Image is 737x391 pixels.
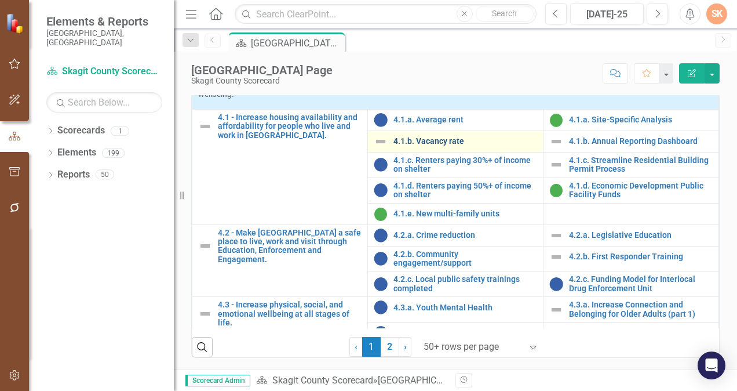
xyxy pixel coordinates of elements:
a: 4.1.c. Streamline Residential Building Permit Process [569,156,713,174]
div: 199 [102,148,125,158]
a: 4.2.b. First Responder Training [569,252,713,261]
a: 4.2.c. Funding Model for Interlocal Drug Enforcement Unit [569,275,713,293]
button: SK [706,3,727,24]
a: Skagit County Scorecard [272,375,373,386]
td: Double-Click to Edit Right Click for Context Menu [543,246,719,271]
img: No Information [374,183,388,197]
a: 4.1 - Increase housing availability and affordability for people who live and work in [GEOGRAPHIC... [218,113,362,140]
a: 4.2 - Make [GEOGRAPHIC_DATA] a safe place to live, work and visit through Education, Enforcement ... [218,229,362,265]
a: 4.1.a. Site-Specific Analysis [569,115,713,124]
img: No Information [374,158,388,172]
td: Double-Click to Edit Right Click for Context Menu [368,323,543,344]
img: No Information [374,113,388,127]
img: No Information [549,277,563,291]
a: Skagit County Scorecard [46,65,162,78]
td: Double-Click to Edit Right Click for Context Menu [543,110,719,131]
td: Double-Click to Edit Right Click for Context Menu [543,131,719,153]
img: ClearPoint Strategy [6,13,26,33]
img: Not Defined [198,239,212,253]
td: Double-Click to Edit Right Click for Context Menu [368,178,543,203]
img: On Target [549,183,563,197]
td: Double-Click to Edit Right Click for Context Menu [368,153,543,178]
img: No Information [374,229,388,242]
div: Open Intercom Messenger [698,352,725,379]
button: [DATE]-25 [570,3,644,24]
a: 4.2.c. Local public safety trainings completed [393,275,537,293]
span: Elements & Reports [46,15,162,28]
div: [GEOGRAPHIC_DATA] Page [191,64,333,77]
img: No Information [374,252,388,266]
a: 4.1.c. Renters paying 30%+ of income on shelter [393,156,537,174]
img: Not Defined [198,307,212,321]
a: 4.3.a. Youth Mental Health [393,303,537,312]
img: Not Defined [549,135,563,149]
a: 4.1.d. Economic Development Public Facility Funds [569,182,713,200]
td: Double-Click to Edit Right Click for Context Menu [543,178,719,203]
td: Double-Click to Edit Right Click for Context Menu [543,297,719,323]
a: 4.3.a. Increase Connection and Belonging for Older Adults (part 1) [569,301,713,318]
span: › [404,341,407,352]
input: Search Below... [46,92,162,113]
td: Double-Click to Edit Right Click for Context Menu [368,271,543,297]
img: Not Defined [549,326,563,340]
a: Elements [57,146,96,160]
button: Search [476,6,534,22]
a: 4.1.e. New multi-family units [393,209,537,218]
input: Search ClearPoint... [235,4,537,24]
a: 4.2.a. Crime reduction [393,231,537,240]
img: No Information [374,326,388,340]
td: Double-Click to Edit Right Click for Context Menu [368,110,543,131]
td: Double-Click to Edit Right Click for Context Menu [368,246,543,271]
img: Not Defined [549,250,563,264]
img: Not Defined [198,120,212,133]
div: Skagit County Scorecard [191,77,333,85]
div: 50 [96,170,114,180]
img: Not Defined [549,303,563,317]
div: [GEOGRAPHIC_DATA] Page [378,375,488,386]
a: 4.2.b. Community engagement/support [393,250,537,268]
span: ‹ [355,341,357,352]
a: Reports [57,168,90,182]
td: Double-Click to Edit Right Click for Context Menu [368,203,543,225]
img: Not Defined [374,135,388,149]
div: » [256,374,447,388]
img: No Information [374,301,388,314]
img: On Target [549,113,563,127]
td: Double-Click to Edit Right Click for Context Menu [368,131,543,153]
img: Not Defined [549,158,563,172]
div: [GEOGRAPHIC_DATA] Page [251,36,342,50]
td: Double-Click to Edit Right Click for Context Menu [543,153,719,178]
a: 4.1.b. Vacancy rate [393,137,537,146]
a: 4.1.b. Annual Reporting Dashboard [569,137,713,146]
td: Double-Click to Edit Right Click for Context Menu [368,225,543,246]
img: On Target [374,207,388,221]
a: 4.2.a. Legislative Education [569,231,713,240]
td: Double-Click to Edit Right Click for Context Menu [192,110,368,225]
td: Double-Click to Edit Right Click for Context Menu [543,225,719,246]
a: 2 [381,337,399,357]
a: 4.1.d. Renters paying 50%+ of income on shelter [393,182,537,200]
div: [DATE]-25 [574,8,640,21]
span: Scorecard Admin [185,375,250,386]
img: Not Defined [549,229,563,242]
a: 4.1.a. Average rent [393,115,537,124]
td: Double-Click to Edit Right Click for Context Menu [543,323,719,344]
span: 1 [362,337,381,357]
small: [GEOGRAPHIC_DATA], [GEOGRAPHIC_DATA] [46,28,162,48]
td: Double-Click to Edit Right Click for Context Menu [192,225,368,297]
td: Double-Click to Edit Right Click for Context Menu [543,271,719,297]
span: Search [492,9,517,18]
div: 1 [111,126,129,136]
td: Double-Click to Edit Right Click for Context Menu [368,297,543,323]
a: Scorecards [57,124,105,137]
img: No Information [374,277,388,291]
a: 4.3 - Increase physical, social, and emotional wellbeing at all stages of life. [218,301,362,327]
